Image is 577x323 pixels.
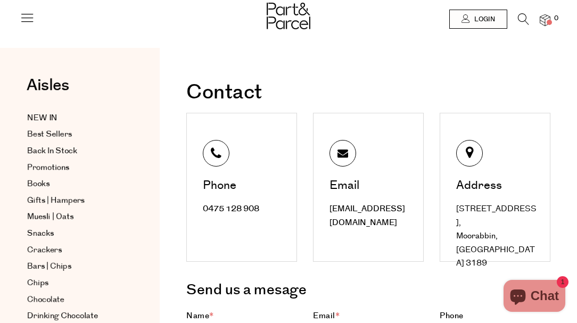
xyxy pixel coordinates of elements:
[329,180,410,192] div: Email
[27,128,72,141] span: Best Sellers
[551,14,561,23] span: 0
[27,227,54,240] span: Snacks
[267,3,310,29] img: Part&Parcel
[186,82,550,103] h1: Contact
[27,161,124,174] a: Promotions
[27,227,124,240] a: Snacks
[27,310,124,322] a: Drinking Chocolate
[27,178,124,191] a: Books
[27,194,85,207] span: Gifts | Hampers
[27,211,124,223] a: Muesli | Oats
[27,145,124,158] a: Back In Stock
[456,202,537,270] div: [STREET_ADDRESS], Moorabbin, [GEOGRAPHIC_DATA] 3189
[27,277,124,289] a: Chips
[27,145,77,158] span: Back In Stock
[27,260,71,273] span: Bars | Chips
[27,194,124,207] a: Gifts | Hampers
[203,203,259,214] a: 0475 128 908
[540,14,550,26] a: 0
[203,180,283,192] div: Phone
[456,180,537,192] div: Address
[472,15,495,24] span: Login
[27,211,73,223] span: Muesli | Oats
[27,161,69,174] span: Promotions
[27,112,57,125] span: NEW IN
[27,128,124,141] a: Best Sellers
[449,10,507,29] a: Login
[329,203,405,228] a: [EMAIL_ADDRESS][DOMAIN_NAME]
[27,77,69,104] a: Aisles
[27,293,64,306] span: Chocolate
[27,178,50,191] span: Books
[27,244,62,256] span: Crackers
[27,260,124,273] a: Bars | Chips
[27,244,124,256] a: Crackers
[27,73,69,97] span: Aisles
[27,293,124,306] a: Chocolate
[27,310,98,322] span: Drinking Chocolate
[186,278,550,302] h3: Send us a mesage
[27,277,48,289] span: Chips
[500,280,568,314] inbox-online-store-chat: Shopify online store chat
[27,112,124,125] a: NEW IN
